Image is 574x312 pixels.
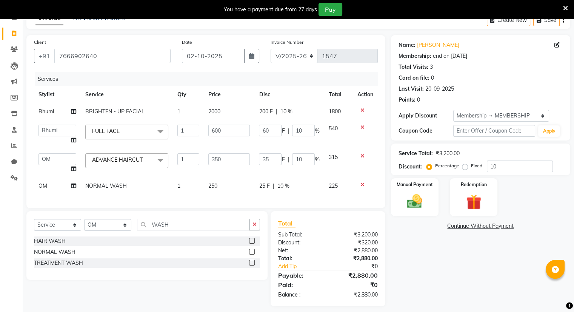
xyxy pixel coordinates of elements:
[461,181,487,188] label: Redemption
[259,182,269,190] span: 25 F
[402,193,427,210] img: _cash.svg
[272,247,328,255] div: Net:
[272,263,337,270] a: Add Tip
[315,127,319,135] span: %
[288,156,289,164] span: |
[224,6,317,14] div: You have a payment due from 27 days
[433,52,467,60] div: end on [DATE]
[272,182,274,190] span: |
[92,156,143,163] span: ADVANCE HAIRCUT
[271,39,303,46] label: Invoice Number
[143,156,146,163] a: x
[392,222,569,230] a: Continue Without Payment
[38,108,54,115] span: Bhumi
[272,280,328,289] div: Paid:
[435,162,459,169] label: Percentage
[34,39,46,46] label: Client
[254,86,324,103] th: Disc
[137,219,249,230] input: Search or Scan
[328,291,383,299] div: ₹2,880.00
[272,291,328,299] div: Balance :
[204,86,254,103] th: Price
[328,255,383,263] div: ₹2,880.00
[436,150,460,158] div: ₹3,200.00
[417,41,459,49] a: [PERSON_NAME]
[328,247,383,255] div: ₹2,880.00
[397,181,433,188] label: Manual Payment
[471,162,482,169] label: Fixed
[399,85,424,93] div: Last Visit:
[177,182,180,189] span: 1
[487,14,530,26] button: Create New
[430,63,433,71] div: 3
[328,182,337,189] span: 225
[399,52,431,60] div: Membership:
[328,125,337,132] span: 540
[272,271,328,280] div: Payable:
[34,259,83,267] div: TREATMENT WASH
[328,231,383,239] div: ₹3,200.00
[353,86,378,103] th: Action
[272,239,328,247] div: Discount:
[282,127,285,135] span: F
[399,163,422,171] div: Discount:
[85,182,127,189] span: NORMAL WASH
[417,96,420,104] div: 0
[208,182,217,189] span: 250
[282,156,285,164] span: F
[92,128,120,134] span: FULL FACE
[120,128,123,134] a: x
[177,108,180,115] span: 1
[38,182,47,189] span: OM
[275,108,277,116] span: |
[288,127,289,135] span: |
[280,108,292,116] span: 10 %
[34,49,55,63] button: +91
[35,72,383,86] div: Services
[453,125,536,137] input: Enter Offer / Coupon Code
[34,86,81,103] th: Stylist
[173,86,204,103] th: Qty
[328,108,340,115] span: 1800
[399,127,453,135] div: Coupon Code
[34,237,66,245] div: HAIR WASH
[399,112,453,120] div: Apply Discount
[425,85,454,93] div: 20-09-2025
[328,239,383,247] div: ₹320.00
[399,74,429,82] div: Card on file:
[319,3,342,16] button: Pay
[272,255,328,263] div: Total:
[315,156,319,164] span: %
[399,41,415,49] div: Name:
[34,248,75,256] div: NORMAL WASH
[431,74,434,82] div: 0
[328,271,383,280] div: ₹2,880.00
[399,63,428,71] div: Total Visits:
[328,280,383,289] div: ₹0
[324,86,352,103] th: Total
[85,108,145,115] span: BRIGHTEN - UP FACIAL
[81,86,173,103] th: Service
[277,182,289,190] span: 10 %
[208,108,220,115] span: 2000
[278,219,295,227] span: Total
[54,49,171,63] input: Search by Name/Mobile/Email/Code
[337,263,383,270] div: ₹0
[272,231,328,239] div: Sub Total:
[533,14,560,26] button: Save
[328,154,337,161] span: 315
[182,39,192,46] label: Date
[399,96,415,104] div: Points:
[259,108,272,116] span: 200 F
[462,193,486,212] img: _gift.svg
[399,150,433,158] div: Service Total:
[538,125,560,137] button: Apply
